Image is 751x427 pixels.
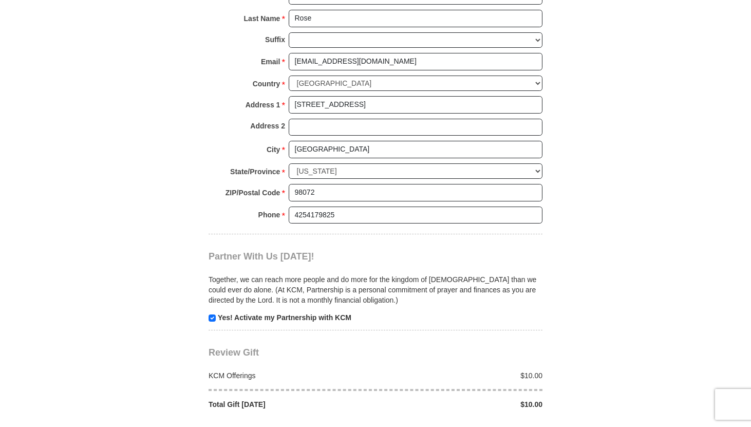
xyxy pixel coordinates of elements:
[203,370,376,381] div: KCM Offerings
[209,251,314,262] span: Partner With Us [DATE]!
[258,208,280,222] strong: Phone
[375,370,548,381] div: $10.00
[250,119,285,133] strong: Address 2
[209,274,542,305] p: Together, we can reach more people and do more for the kingdom of [DEMOGRAPHIC_DATA] than we coul...
[375,399,548,410] div: $10.00
[267,142,280,157] strong: City
[253,77,280,91] strong: Country
[203,399,376,410] div: Total Gift [DATE]
[265,32,285,47] strong: Suffix
[261,54,280,69] strong: Email
[230,164,280,179] strong: State/Province
[226,185,280,200] strong: ZIP/Postal Code
[246,98,280,112] strong: Address 1
[209,347,259,358] span: Review Gift
[218,313,351,322] strong: Yes! Activate my Partnership with KCM
[244,11,280,26] strong: Last Name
